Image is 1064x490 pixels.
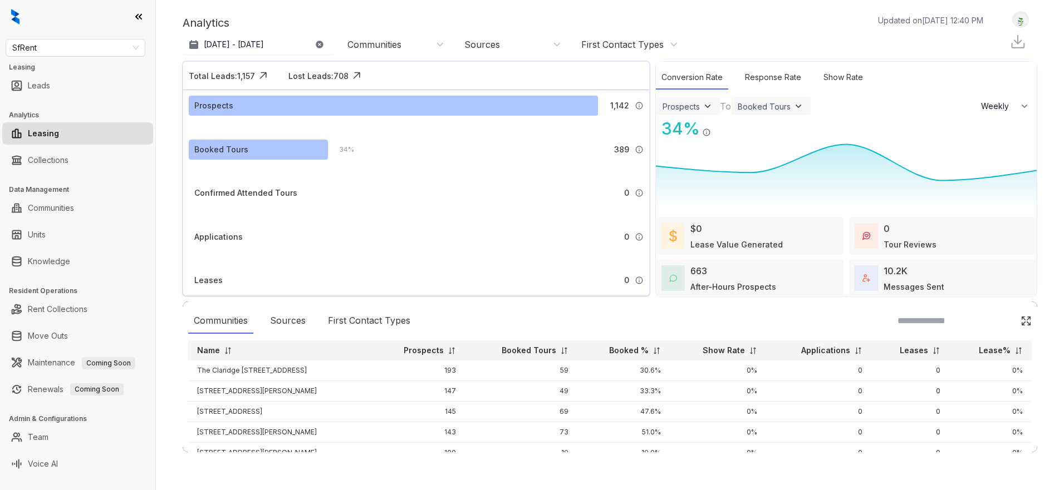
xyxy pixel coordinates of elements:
[610,100,629,112] span: 1,142
[465,381,577,402] td: 49
[349,67,365,84] img: Click Icon
[663,102,700,111] div: Prospects
[871,422,949,443] td: 0
[194,274,223,286] div: Leases
[670,402,766,422] td: 0%
[2,197,153,219] li: Communities
[609,345,649,356] p: Booked %
[656,116,700,141] div: 34 %
[702,101,713,112] img: ViewFilterArrow
[793,101,804,112] img: ViewFilterArrow
[465,360,577,381] td: 59
[2,149,153,171] li: Collections
[581,38,664,51] div: First Contact Types
[371,422,465,443] td: 143
[670,360,766,381] td: 0%
[997,316,1007,325] img: SearchIcon
[624,231,629,243] span: 0
[2,352,153,374] li: Maintenance
[328,143,354,156] div: 34 %
[670,381,766,402] td: 0%
[9,110,155,120] h3: Analytics
[371,360,465,381] td: 193
[949,381,1032,402] td: 0%
[28,149,68,171] a: Collections
[749,347,757,355] img: sorting
[703,345,745,356] p: Show Rate
[949,422,1032,443] td: 0%
[194,231,243,243] div: Applications
[2,75,153,97] li: Leads
[690,264,707,278] div: 663
[577,360,670,381] td: 30.6%
[670,422,766,443] td: 0%
[818,66,869,90] div: Show Rate
[871,443,949,463] td: 0
[264,308,311,334] div: Sources
[766,381,871,402] td: 0
[9,185,155,195] h3: Data Management
[720,100,731,113] div: To
[871,402,949,422] td: 0
[371,381,465,402] td: 147
[288,70,349,82] div: Lost Leads: 708
[464,38,500,51] div: Sources
[766,422,871,443] td: 0
[979,345,1011,356] p: Lease%
[194,100,233,112] div: Prospects
[197,345,220,356] p: Name
[28,197,74,219] a: Communities
[624,274,629,286] span: 0
[28,453,58,475] a: Voice AI
[2,122,153,145] li: Leasing
[404,345,444,356] p: Prospects
[560,347,568,355] img: sorting
[448,347,456,355] img: sorting
[194,187,297,199] div: Confirmed Attended Tours
[884,281,944,293] div: Messages Sent
[82,357,135,369] span: Coming Soon
[653,347,661,355] img: sorting
[2,250,153,273] li: Knowledge
[871,381,949,402] td: 0
[28,122,59,145] a: Leasing
[2,325,153,347] li: Move Outs
[635,276,644,285] img: Info
[2,224,153,246] li: Units
[255,67,272,84] img: Click Icon
[635,101,644,110] img: Info
[194,143,248,156] div: Booked Tours
[884,264,908,278] div: 10.2K
[981,101,1015,112] span: Weekly
[371,443,465,463] td: 100
[465,443,577,463] td: 19
[28,224,46,246] a: Units
[635,232,644,241] img: Info
[766,443,871,463] td: 0
[738,102,791,111] div: Booked Tours
[502,345,556,356] p: Booked Tours
[577,381,670,402] td: 33.3%
[577,422,670,443] td: 51.0%
[635,145,644,154] img: Info
[9,414,155,424] h3: Admin & Configurations
[2,298,153,320] li: Rent Collections
[11,9,19,24] img: logo
[801,345,850,356] p: Applications
[871,360,949,381] td: 0
[878,14,983,26] p: Updated on [DATE] 12:40 PM
[28,75,50,97] a: Leads
[183,14,229,31] p: Analytics
[670,443,766,463] td: 0%
[711,118,728,135] img: Click Icon
[28,250,70,273] a: Knowledge
[702,128,711,137] img: Info
[949,402,1032,422] td: 0%
[766,360,871,381] td: 0
[70,383,124,395] span: Coming Soon
[183,34,333,55] button: [DATE] - [DATE]
[28,378,124,400] a: RenewalsComing Soon
[465,422,577,443] td: 73
[739,66,807,90] div: Response Rate
[690,281,776,293] div: After-Hours Prospects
